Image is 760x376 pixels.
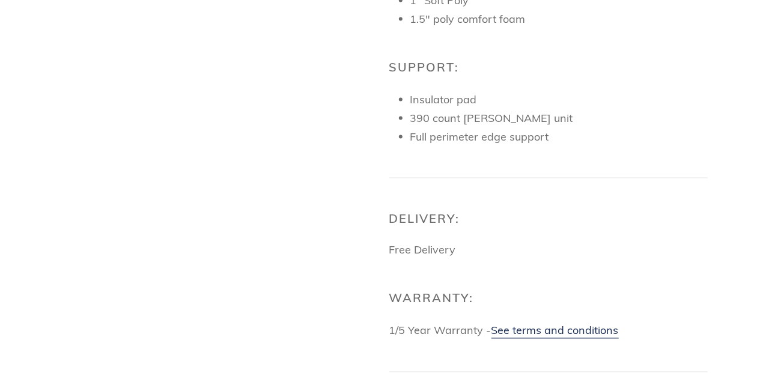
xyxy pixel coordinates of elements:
[389,60,708,74] h2: Support:
[389,291,708,306] h2: Warranty:
[410,12,526,26] span: 1.5" poly comfort foam
[410,111,573,125] span: 390 count [PERSON_NAME] unit
[410,92,477,106] span: Insulator pad
[389,211,708,226] h2: Delivery:
[491,324,619,339] a: See terms and conditions
[389,323,708,339] p: 1/5 Year Warranty -
[410,129,708,145] li: Full perimeter edge support
[389,243,456,257] span: Free Delivery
